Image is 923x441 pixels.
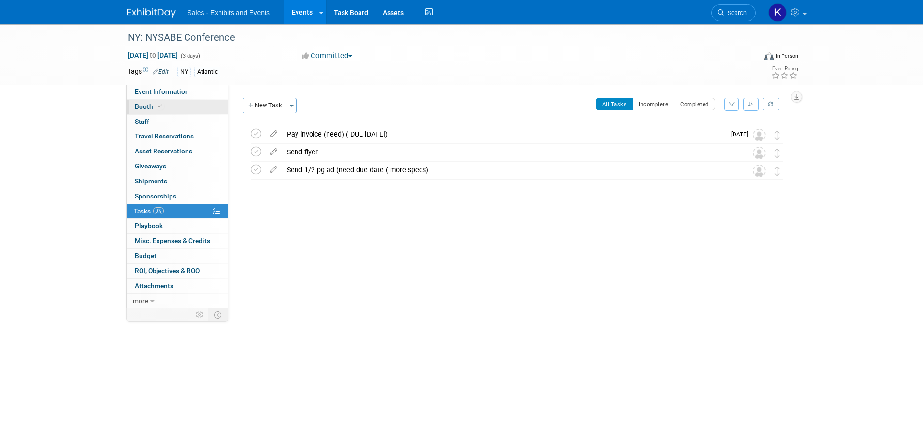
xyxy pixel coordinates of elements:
[282,144,734,160] div: Send flyer
[127,66,169,77] td: Tags
[127,189,228,204] a: Sponsorships
[699,50,798,65] div: Event Format
[148,51,157,59] span: to
[127,294,228,308] a: more
[135,132,194,140] span: Travel Reservations
[265,166,282,174] a: edit
[135,192,176,200] span: Sponsorships
[753,165,766,177] img: Unassigned
[153,207,164,214] span: 0%
[243,98,287,113] button: New Task
[194,67,220,77] div: Atlantic
[180,53,200,59] span: (3 days)
[775,149,780,158] i: Move task
[135,267,200,274] span: ROI, Objectives & ROO
[127,115,228,129] a: Staff
[127,85,228,99] a: Event Information
[632,98,674,110] button: Incomplete
[775,167,780,176] i: Move task
[134,207,164,215] span: Tasks
[127,8,176,18] img: ExhibitDay
[125,29,741,46] div: NY: NYSABE Conference
[731,131,753,137] span: [DATE]
[596,98,633,110] button: All Tasks
[763,98,779,110] a: Refresh
[127,279,228,293] a: Attachments
[135,282,173,289] span: Attachments
[127,129,228,144] a: Travel Reservations
[153,68,169,75] a: Edit
[157,104,162,109] i: Booth reservation complete
[753,147,766,159] img: Unassigned
[775,52,798,60] div: In-Person
[135,237,210,244] span: Misc. Expenses & Credits
[188,9,270,16] span: Sales - Exhibits and Events
[135,147,192,155] span: Asset Reservations
[127,51,178,60] span: [DATE] [DATE]
[135,252,156,259] span: Budget
[135,222,163,229] span: Playbook
[127,204,228,219] a: Tasks0%
[768,3,787,22] img: Kara Haven
[135,88,189,95] span: Event Information
[135,103,164,110] span: Booth
[208,308,228,321] td: Toggle Event Tabs
[724,9,747,16] span: Search
[711,4,756,21] a: Search
[127,264,228,278] a: ROI, Objectives & ROO
[133,297,148,304] span: more
[127,159,228,174] a: Giveaways
[265,148,282,156] a: edit
[764,52,774,60] img: Format-Inperson.png
[775,131,780,140] i: Move task
[127,144,228,159] a: Asset Reservations
[135,162,166,170] span: Giveaways
[674,98,715,110] button: Completed
[127,100,228,114] a: Booth
[127,249,228,263] a: Budget
[127,174,228,189] a: Shipments
[177,67,191,77] div: NY
[127,219,228,233] a: Playbook
[127,234,228,248] a: Misc. Expenses & Credits
[135,177,167,185] span: Shipments
[135,118,149,125] span: Staff
[753,129,766,141] img: Unassigned
[265,130,282,138] a: edit
[191,308,208,321] td: Personalize Event Tab Strip
[282,162,734,178] div: Send 1/2 pg ad (need due date ( more specs)
[771,66,798,71] div: Event Rating
[298,51,356,61] button: Committed
[282,126,725,142] div: Pay invoice (need) ( DUE [DATE])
